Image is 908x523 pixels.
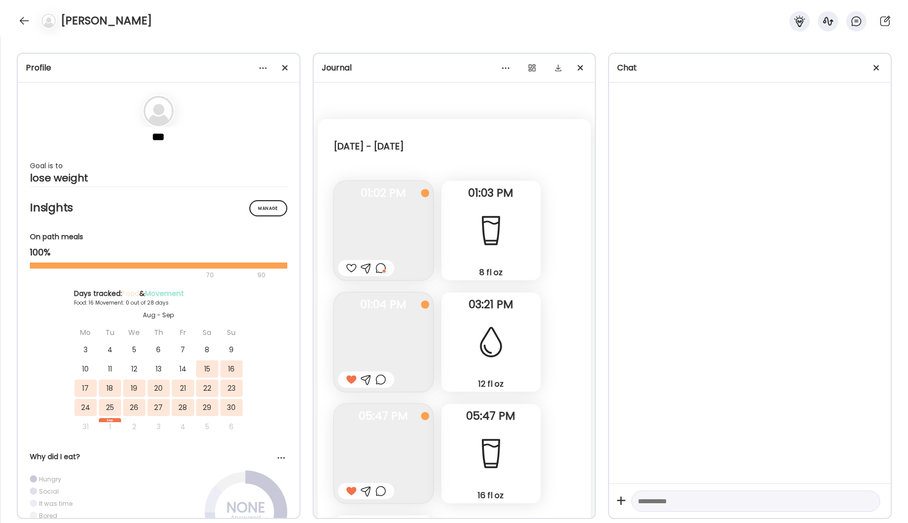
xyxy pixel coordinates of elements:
img: bg-avatar-default.svg [42,14,56,28]
div: 31 [74,418,97,435]
div: Social [39,487,59,496]
div: Goal is to [30,160,287,172]
div: 14 [172,360,194,378]
div: Journal [322,62,587,74]
div: Bored [39,511,57,520]
div: Why did I eat? [30,452,287,462]
div: lose weight [30,172,287,184]
div: 23 [220,380,243,397]
span: 01:04 PM [334,300,433,309]
div: 18 [99,380,121,397]
div: 28 [172,399,194,416]
div: 24 [74,399,97,416]
div: Hungry [39,475,61,483]
div: 27 [147,399,170,416]
span: 01:02 PM [334,189,433,198]
span: Food [122,288,139,298]
div: It was time [39,499,72,508]
div: NONE [220,502,271,514]
div: Days tracked: & [74,288,243,299]
div: On path meals [30,232,287,242]
div: 15 [196,360,218,378]
div: Food: 16 Movement: 0 out of 28 days [74,299,243,307]
div: Sep [99,418,121,422]
span: 05:47 PM [441,412,541,421]
div: 90 [256,269,267,281]
div: Tu [99,324,121,341]
div: 1 [99,418,121,435]
h2: Insights [30,200,287,215]
div: Th [147,324,170,341]
div: We [123,324,145,341]
span: Movement [145,288,184,298]
div: Su [220,324,243,341]
div: 8 fl oz [445,267,537,278]
div: 5 [123,341,145,358]
div: 29 [196,399,218,416]
div: Fr [172,324,194,341]
div: Mo [74,324,97,341]
span: 03:21 PM [441,300,541,309]
div: 9 [220,341,243,358]
div: 12 [123,360,145,378]
span: 01:03 PM [441,189,541,198]
div: 11 [99,360,121,378]
div: 6 [147,341,170,358]
div: Sa [196,324,218,341]
div: 16 fl oz [445,490,537,501]
div: 8 [196,341,218,358]
div: [DATE] - [DATE] [334,140,404,153]
div: 5 [196,418,218,435]
div: Profile [26,62,291,74]
div: 13 [147,360,170,378]
div: 70 [30,269,254,281]
div: 16 [220,360,243,378]
div: 4 [99,341,121,358]
div: 3 [74,341,97,358]
div: 17 [74,380,97,397]
div: 6 [220,418,243,435]
div: 20 [147,380,170,397]
div: 10 [74,360,97,378]
div: 26 [123,399,145,416]
img: bg-avatar-default.svg [143,96,174,126]
h4: [PERSON_NAME] [61,13,152,29]
div: Aug - Sep [74,311,243,320]
div: Chat [617,62,883,74]
div: 22 [196,380,218,397]
div: 21 [172,380,194,397]
div: Manage [249,200,287,216]
div: 30 [220,399,243,416]
div: 12 fl oz [445,379,537,389]
div: 100% [30,246,287,258]
div: 2 [123,418,145,435]
div: 4 [172,418,194,435]
div: 7 [172,341,194,358]
span: 05:47 PM [334,412,433,421]
div: 19 [123,380,145,397]
div: 3 [147,418,170,435]
div: 25 [99,399,121,416]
